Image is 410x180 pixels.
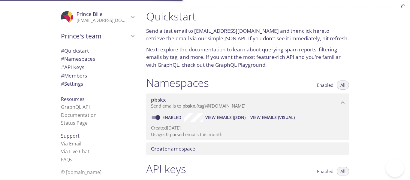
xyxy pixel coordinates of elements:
[61,133,80,139] span: Support
[146,162,186,176] h1: API keys
[61,72,87,79] span: Members
[70,156,72,163] span: s
[61,120,88,126] a: Status Page
[61,55,95,62] span: Namespaces
[77,17,129,23] p: [EMAIL_ADDRESS][DOMAIN_NAME]
[61,156,72,163] a: FAQ
[151,145,167,152] span: Create
[77,11,103,17] span: Prince Biile
[56,28,139,44] div: Prince's team
[151,145,195,152] span: namespace
[386,159,404,177] iframe: Help Scout Beacon - Open
[146,10,349,23] h1: Quickstart
[61,47,89,54] span: Quickstart
[61,80,83,87] span: Settings
[151,103,246,109] span: Send emails to . {tag} @[DOMAIN_NAME]
[194,27,279,34] a: [EMAIL_ADDRESS][DOMAIN_NAME]
[61,112,97,118] a: Documentation
[61,55,64,62] span: #
[203,113,248,122] button: View Emails (JSON)
[146,93,349,112] div: pbskx namespace
[61,32,129,40] span: Prince's team
[313,167,337,176] button: Enabled
[56,55,139,63] div: Namespaces
[151,131,344,138] p: Usage: 0 parsed emails this month
[56,7,139,27] div: Prince Biile
[337,81,349,90] button: All
[61,96,85,102] span: Resources
[61,47,64,54] span: #
[151,125,344,131] p: Created [DATE]
[205,114,246,121] span: View Emails (JSON)
[161,114,184,120] a: Enabled
[56,80,139,88] div: Team Settings
[56,72,139,80] div: Members
[56,47,139,55] div: Quickstart
[61,169,101,175] span: © [DOMAIN_NAME]
[215,61,265,68] a: GraphQL Playground
[146,142,349,155] div: Create namespace
[61,148,89,155] a: Via Live Chat
[146,27,349,42] p: Send a test email to and then to retrieve the email via our simple JSON API. If you don't see it ...
[61,72,64,79] span: #
[61,104,90,110] a: GraphQL API
[146,46,349,69] p: Next: explore the to learn about querying spam reports, filtering emails by tag, and more. If you...
[61,140,81,147] a: Via Email
[56,63,139,72] div: API Keys
[61,80,64,87] span: #
[248,113,297,122] button: View Emails (Visual)
[151,96,166,103] span: pbskx
[146,76,209,90] h1: Namespaces
[313,81,337,90] button: Enabled
[61,64,64,71] span: #
[302,27,324,34] a: click here
[250,114,295,121] span: View Emails (Visual)
[337,167,349,176] button: All
[61,64,84,71] span: API Keys
[182,103,195,109] span: pbskx
[189,46,226,53] a: documentation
